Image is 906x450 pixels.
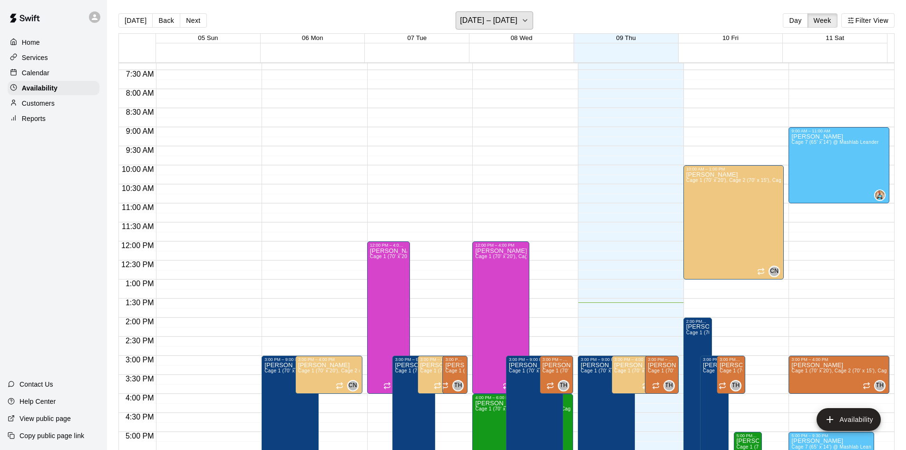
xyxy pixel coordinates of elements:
p: Help Center [19,397,56,406]
div: Tyler Hamilton [730,380,741,391]
span: Cage 1 (70' x 20'), Cage 2 (70' x 15'), Cage 4 (75'x14'), Cage 5 (75'x14') , Cage 6 (75'x14') [445,368,650,373]
button: Back [152,13,180,28]
p: Customers [22,99,55,108]
span: Recurring availability [546,382,554,390]
div: 10:00 AM – 1:00 PM [686,167,781,171]
h6: [DATE] – [DATE] [460,14,517,27]
button: 05 Sun [198,34,218,41]
span: Recurring availability [434,382,441,390]
a: Calendar [8,66,99,80]
span: Cage 1 (70' x 20'), Cage 2 (70' x 15'), Cage 4 (75'x14'), Cage 5 (75'x14') , Cage 6 (75'x14') [420,368,625,373]
div: 10:00 AM – 1:00 PM: Available [683,165,784,280]
p: View public page [19,414,71,423]
button: [DATE] – [DATE] [456,11,533,30]
div: 3:00 PM – 4:00 PM [543,357,571,362]
span: Recurring availability [863,382,870,390]
span: 3:00 PM [123,356,156,364]
span: Recurring availability [757,268,765,275]
span: 4:00 PM [123,394,156,402]
span: Cage 1 (70' x 20'), Cage 2 (70' x 15'), Cage 4 (75'x14'), Cage 5 (75'x14') , Cage 6 (75'x14') [475,254,680,259]
span: 11 Sat [826,34,844,41]
span: Recurring availability [719,382,726,390]
span: 1:30 PM [123,299,156,307]
div: 3:00 PM – 4:00 PM: Available [612,356,669,394]
div: 3:00 PM – 4:00 PM: Available [645,356,679,394]
span: 1:00 PM [123,280,156,288]
span: Cage 1 (70' x 20'), Cage 2 (70' x 15'), Cage 4 (75'x14'), Cage 5 (75'x14') , Cage 6 (75'x14') [686,178,891,183]
span: CN [349,381,357,390]
div: 5:00 PM – 9:30 PM [791,433,871,438]
div: 3:00 PM – 4:00 PM [420,357,458,362]
button: 09 Thu [616,34,636,41]
a: Home [8,35,99,50]
button: 06 Mon [302,34,323,41]
div: 3:00 PM – 4:00 PM: Available [418,356,460,394]
span: 3:30 PM [123,375,156,383]
span: Cage 1 (70' x 20'), Cage 2 (70' x 15'), Cage 4 (75'x14'), Cage 5 (75'x14') , Cage 6 (75'x14'), Ca... [395,368,640,373]
span: Cage 1 (70' x 20'), Cage 2 (70' x 15'), Cage 4 (75'x14'), Cage 5 (75'x14') , Cage 6 (75'x14') [614,368,819,373]
span: Cage 1 (70' x 20'), Cage 2 (70' x 15'), Cage 4 (75'x14'), Cage 5 (75'x14') , Cage 6 (75'x14'), Ca... [264,368,509,373]
span: TH [454,381,462,390]
button: [DATE] [118,13,153,28]
div: 3:00 PM – 4:00 PM [614,357,666,362]
div: 4:00 PM – 6:00 PM [475,395,570,400]
a: Customers [8,96,99,110]
span: 10:00 AM [119,165,156,173]
a: Availability [8,81,99,95]
div: 12:00 PM – 4:00 PM [475,243,526,248]
div: Tyler Hamilton [874,380,886,391]
div: Services [8,50,99,65]
span: 8:30 AM [124,108,156,116]
span: Recurring availability [642,382,650,390]
span: Cage 1 (70' x 20'), Cage 2 (70' x 15'), Cage 4 (75'x14'), Cage 5 (75'x14') , Cage 6 (75'x14') [543,368,748,373]
span: TH [560,381,568,390]
span: 12:00 PM [119,241,156,250]
span: Recurring availability [441,382,448,390]
span: TH [665,381,673,390]
div: 12:00 PM – 4:00 PM: Available [472,241,529,394]
p: Reports [22,114,46,123]
button: Filter View [841,13,895,28]
span: TH [732,381,740,390]
span: 7:30 AM [124,70,156,78]
span: 2:30 PM [123,337,156,345]
div: 2:00 PM – 9:00 PM [686,319,709,324]
div: 3:00 PM – 9:00 PM [581,357,632,362]
p: Availability [22,83,58,93]
span: Cage 1 (70' x 20'), Cage 2 (70' x 15'), Cage 4 (75'x14'), Cage 5 (75'x14') , Cage 6 (75'x14') [370,254,575,259]
div: Derelle Owens [874,190,886,201]
div: 9:00 AM – 11:00 AM: Available [789,127,889,203]
span: 11:30 AM [119,222,156,230]
button: 07 Tue [407,34,427,41]
button: Day [783,13,808,28]
span: Cage 1 (70' x 20'), Cage 2 (70' x 15'), Cage 4 (75'x14'), Cage 5 (75'x14') , Cage 6 (75'x14') [686,330,891,335]
span: Cage 1 (70' x 20'), Cage 2 (70' x 15'), Cage 4 (75'x14'), Cage 5 (75'x14') , Cage 6 (75'x14'), Ca... [509,368,754,373]
div: 5:00 PM – 8:00 PM [737,433,760,438]
div: 12:00 PM – 4:00 PM: Available [367,241,410,394]
p: Home [22,38,40,47]
div: 12:00 PM – 4:00 PM [370,243,407,248]
button: Week [808,13,838,28]
div: 3:00 PM – 4:00 PM: Available [789,356,889,394]
a: Reports [8,111,99,126]
span: 10:30 AM [119,184,156,192]
div: 3:00 PM – 4:00 PM: Available [442,356,468,394]
span: 5:00 PM [123,432,156,440]
span: 9:30 AM [124,146,156,154]
span: Cage 1 (70' x 20'), Cage 2 (70' x 15'), Cage 4 (75'x14'), Cage 5 (75'x14') , Cage 6 (75'x14'), Ca... [581,368,826,373]
span: Recurring availability [503,382,510,390]
div: 3:00 PM – 9:00 PM [703,357,726,362]
div: 3:00 PM – 9:00 PM [264,357,316,362]
div: 3:00 PM – 4:00 PM: Available [295,356,362,394]
span: 8:00 AM [124,89,156,97]
span: Cage 7 (65' x 14') @ Mashlab Leander [791,140,878,145]
span: 2:00 PM [123,318,156,326]
p: Contact Us [19,380,53,389]
span: Recurring availability [652,382,660,390]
